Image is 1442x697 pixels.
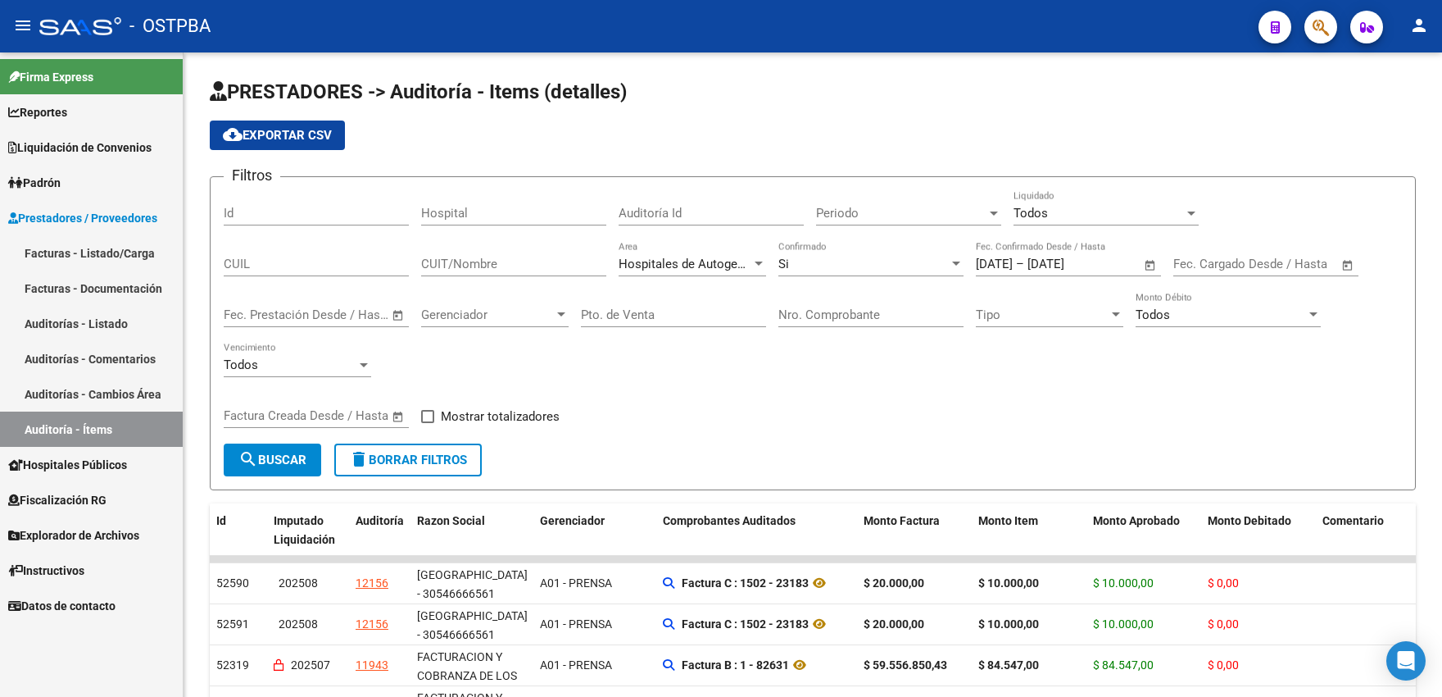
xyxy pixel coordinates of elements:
[417,607,527,645] div: - 30546666561
[778,257,789,271] span: Si
[224,444,321,476] button: Buscar
[656,503,857,558] datatable-header-cell: Comprobantes Auditados
[1093,617,1154,631] span: $ 10.000,00
[1241,257,1321,271] input: End date
[349,503,410,558] datatable-header-cell: Auditoría
[816,206,986,221] span: Periodo
[129,8,211,44] span: - OSTPBA
[334,444,482,476] button: Borrar Filtros
[8,209,157,227] span: Prestadores / Proveedores
[238,453,306,467] span: Buscar
[389,408,408,426] button: Open calendar
[1093,576,1154,590] span: $ 10.000,00
[224,164,280,187] h3: Filtros
[533,503,656,558] datatable-header-cell: Gerenciador
[1136,307,1170,322] span: Todos
[238,449,258,469] mat-icon: search
[417,566,527,604] div: - 30546666561
[1208,658,1239,672] span: $ 0,00
[1201,503,1316,558] datatable-header-cell: Monto Debitado
[1339,256,1358,275] button: Open calendar
[417,607,528,626] div: [GEOGRAPHIC_DATA]
[267,503,349,558] datatable-header-cell: Imputado Liquidación
[216,576,249,590] span: 52590
[1208,514,1291,527] span: Monto Debitado
[978,658,1039,672] strong: $ 84.547,00
[349,453,467,467] span: Borrar Filtros
[13,16,33,35] mat-icon: menu
[864,617,924,631] strong: $ 20.000,00
[223,128,332,143] span: Exportar CSV
[1016,257,1024,271] span: –
[1208,576,1239,590] span: $ 0,00
[682,576,809,590] strong: Factura C : 1502 - 23183
[663,514,796,527] span: Comprobantes Auditados
[356,574,388,593] div: 12156
[864,658,947,672] strong: $ 59.556.850,43
[216,617,249,631] span: 52591
[1208,617,1239,631] span: $ 0,00
[682,658,789,672] strong: Factura B : 1 - 82631
[356,514,404,527] span: Auditoría
[279,617,318,631] span: 202508
[292,307,371,322] input: End date
[1027,257,1107,271] input: End date
[356,656,388,675] div: 11943
[1093,514,1180,527] span: Monto Aprobado
[389,306,408,325] button: Open calendar
[540,617,612,631] span: A01 - PRENSA
[8,597,116,615] span: Datos de contacto
[1093,658,1154,672] span: $ 84.547,00
[1141,256,1160,275] button: Open calendar
[210,503,267,558] datatable-header-cell: Id
[682,617,809,631] strong: Factura C : 1502 - 23183
[292,408,371,423] input: End date
[279,576,318,590] span: 202508
[1409,16,1429,35] mat-icon: person
[291,658,330,672] span: 202507
[216,514,226,527] span: Id
[8,103,67,121] span: Reportes
[8,456,127,474] span: Hospitales Públicos
[1386,641,1426,681] div: Open Intercom Messenger
[8,174,61,192] span: Padrón
[540,576,612,590] span: A01 - PRENSA
[976,257,1013,271] input: Start date
[864,576,924,590] strong: $ 20.000,00
[1322,514,1384,527] span: Comentario
[978,576,1039,590] strong: $ 10.000,00
[223,125,243,144] mat-icon: cloud_download
[8,491,107,509] span: Fiscalización RG
[417,566,528,585] div: [GEOGRAPHIC_DATA]
[224,358,258,372] span: Todos
[978,617,1039,631] strong: $ 10.000,00
[8,139,152,157] span: Liquidación de Convenios
[356,615,388,634] div: 12156
[619,257,765,271] span: Hospitales de Autogestión
[410,503,533,558] datatable-header-cell: Razon Social
[224,408,277,423] input: Start date
[349,449,369,469] mat-icon: delete
[441,407,560,426] span: Mostrar totalizadores
[857,503,972,558] datatable-header-cell: Monto Factura
[224,307,277,322] input: Start date
[972,503,1086,558] datatable-header-cell: Monto Item
[978,514,1038,527] span: Monto Item
[210,121,345,150] button: Exportar CSV
[864,514,940,527] span: Monto Factura
[417,514,485,527] span: Razon Social
[421,307,554,322] span: Gerenciador
[1013,206,1048,221] span: Todos
[8,526,139,544] span: Explorador de Archivos
[1173,257,1227,271] input: Start date
[540,658,612,672] span: A01 - PRENSA
[1086,503,1201,558] datatable-header-cell: Monto Aprobado
[976,307,1109,322] span: Tipo
[216,658,249,672] span: 52319
[8,562,84,580] span: Instructivos
[540,514,605,527] span: Gerenciador
[8,68,93,86] span: Firma Express
[274,514,335,546] span: Imputado Liquidación
[210,80,627,103] span: PRESTADORES -> Auditoría - Items (detalles)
